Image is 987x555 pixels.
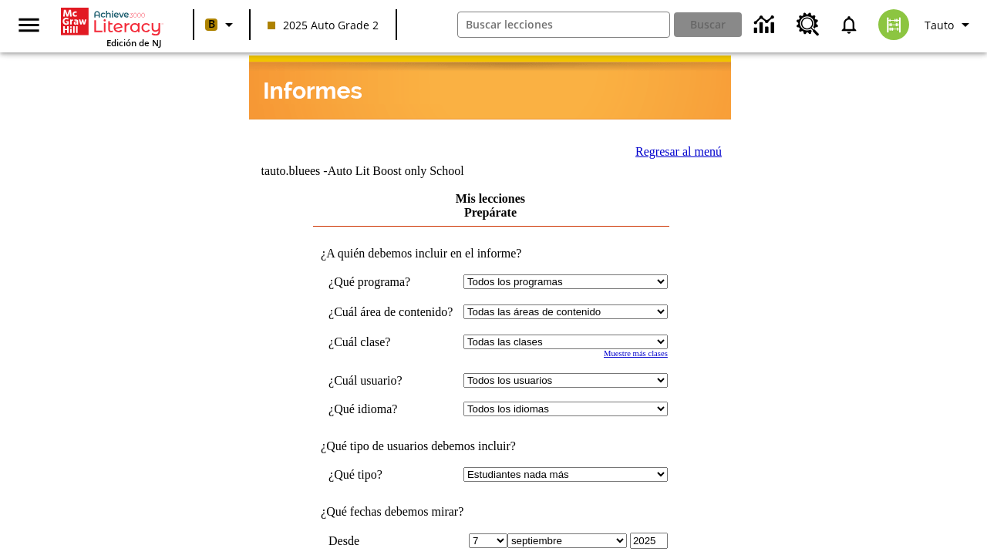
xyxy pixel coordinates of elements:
td: ¿Qué tipo? [328,467,456,482]
a: Regresar al menú [635,145,722,158]
button: Perfil/Configuración [918,11,981,39]
td: ¿Qué idioma? [328,402,456,416]
td: ¿Qué tipo de usuarios debemos incluir? [313,439,668,453]
td: ¿Qué fechas debemos mirar? [313,505,668,519]
input: Buscar campo [458,12,670,37]
td: ¿Qué programa? [328,274,456,289]
a: Centro de información [745,4,787,46]
button: Boost El color de la clase es anaranjado claro. Cambiar el color de la clase. [199,11,244,39]
span: 2025 Auto Grade 2 [268,17,379,33]
img: avatar image [878,9,909,40]
a: Muestre más clases [604,349,668,358]
a: Notificaciones [829,5,869,45]
button: Escoja un nuevo avatar [869,5,918,45]
span: B [208,15,215,34]
td: ¿Cuál usuario? [328,373,456,388]
td: tauto.bluees - [261,164,544,178]
img: header [249,55,731,119]
a: Mis lecciones Prepárate [456,192,525,219]
nobr: ¿Cuál área de contenido? [328,305,453,318]
nobr: Auto Lit Boost only School [328,164,464,177]
a: Centro de recursos, Se abrirá en una pestaña nueva. [787,4,829,45]
td: Desde [328,533,456,549]
div: Portada [61,5,161,49]
td: ¿Cuál clase? [328,335,456,349]
span: Tauto [925,17,954,33]
button: Abrir el menú lateral [6,2,52,48]
td: ¿A quién debemos incluir en el informe? [313,247,668,261]
span: Edición de NJ [106,37,161,49]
